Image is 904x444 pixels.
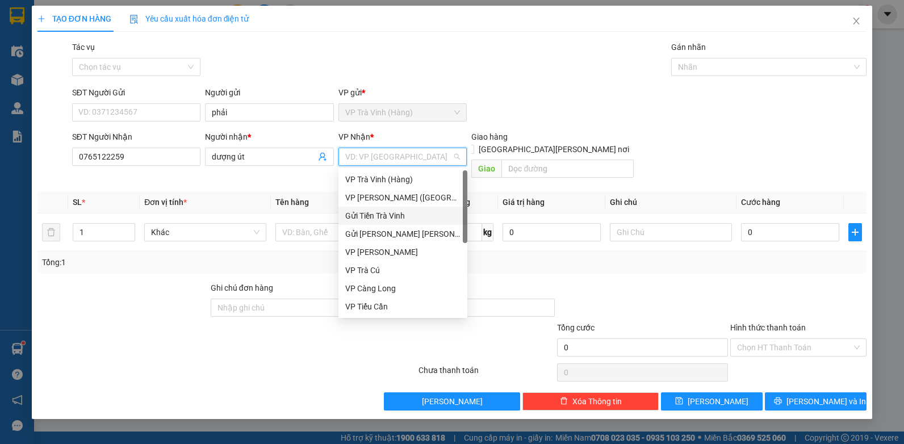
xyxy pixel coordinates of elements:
[345,300,461,313] div: VP Tiểu Cần
[129,15,139,24] img: icon
[42,256,350,269] div: Tổng: 1
[345,246,461,258] div: VP [PERSON_NAME]
[129,14,249,23] span: Yêu cầu xuất hóa đơn điện tử
[5,74,86,85] span: GIAO:
[471,132,508,141] span: Giao hàng
[688,395,748,408] span: [PERSON_NAME]
[5,22,166,44] p: GỬI:
[345,264,461,277] div: VP Trà Cú
[741,198,780,207] span: Cước hàng
[345,173,461,186] div: VP Trà Vinh (Hàng)
[661,392,763,411] button: save[PERSON_NAME]
[338,170,467,189] div: VP Trà Vinh (Hàng)
[38,6,132,17] strong: BIÊN NHẬN GỬI HÀNG
[522,392,659,411] button: deleteXóa Thông tin
[318,152,327,161] span: user-add
[205,86,334,99] div: Người gửi
[471,160,501,178] span: Giao
[345,282,461,295] div: VP Càng Long
[61,61,85,72] span: THẢO
[5,49,166,60] p: NHẬN:
[482,223,493,241] span: kg
[730,323,806,332] label: Hình thức thanh toán
[42,223,60,241] button: delete
[501,160,633,178] input: Dọc đường
[345,191,461,204] div: VP [PERSON_NAME] ([GEOGRAPHIC_DATA])
[675,397,683,406] span: save
[422,395,483,408] span: [PERSON_NAME]
[73,198,82,207] span: SL
[144,198,187,207] span: Đơn vị tính
[338,261,467,279] div: VP Trà Cú
[852,16,861,26] span: close
[774,397,782,406] span: printer
[345,228,461,240] div: Gửi [PERSON_NAME] [PERSON_NAME]
[211,283,273,292] label: Ghi chú đơn hàng
[151,224,260,241] span: Khác
[32,49,110,60] span: VP Trà Vinh (Hàng)
[503,198,545,207] span: Giá trị hàng
[72,43,95,52] label: Tác vụ
[211,299,382,317] input: Ghi chú đơn hàng
[765,392,867,411] button: printer[PERSON_NAME] và In
[840,6,872,37] button: Close
[72,131,201,143] div: SĐT Người Nhận
[72,86,201,99] div: SĐT Người Gửi
[671,43,706,52] label: Gán nhãn
[849,228,861,237] span: plus
[503,223,601,241] input: 0
[345,210,461,222] div: Gửi Tiền Trà Vinh
[605,191,736,213] th: Ghi chú
[205,131,334,143] div: Người nhận
[338,279,467,298] div: VP Càng Long
[275,223,397,241] input: VD: Bàn, Ghế
[345,104,461,121] span: VP Trà Vinh (Hàng)
[30,74,86,85] span: KO BAO ƯỚT
[338,86,467,99] div: VP gửi
[338,132,370,141] span: VP Nhận
[275,198,309,207] span: Tên hàng
[338,189,467,207] div: VP Trần Phú (Hàng)
[37,15,45,23] span: plus
[572,395,622,408] span: Xóa Thông tin
[610,223,732,241] input: Ghi Chú
[474,143,634,156] span: [GEOGRAPHIC_DATA][PERSON_NAME] nơi
[338,207,467,225] div: Gửi Tiền Trà Vinh
[557,323,595,332] span: Tổng cước
[5,61,85,72] span: 0379057696 -
[338,298,467,316] div: VP Tiểu Cần
[338,225,467,243] div: Gửi Tiền Trần Phú
[384,392,520,411] button: [PERSON_NAME]
[5,22,106,44] span: VP [PERSON_NAME] ([GEOGRAPHIC_DATA]) -
[560,397,568,406] span: delete
[417,364,556,384] div: Chưa thanh toán
[338,243,467,261] div: VP Vũng Liêm
[848,223,862,241] button: plus
[786,395,866,408] span: [PERSON_NAME] và In
[37,14,111,23] span: TẠO ĐƠN HÀNG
